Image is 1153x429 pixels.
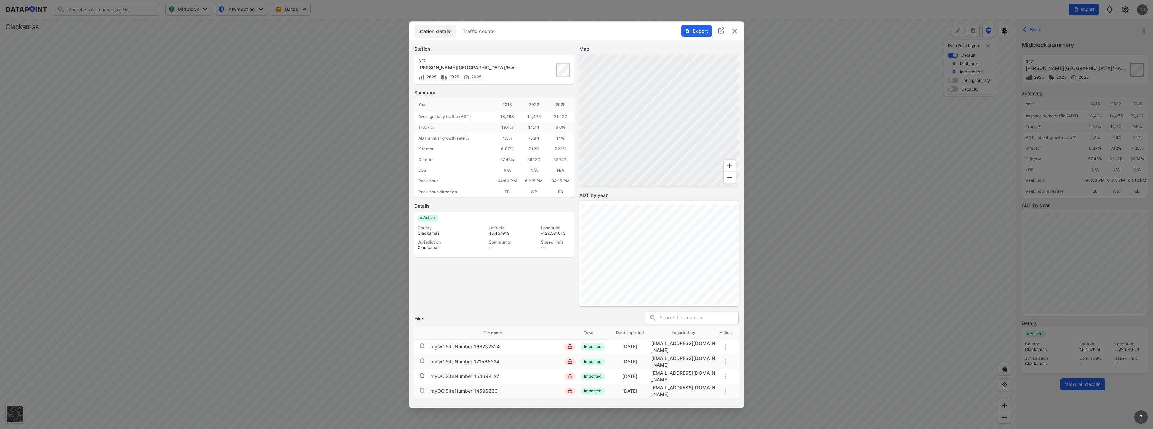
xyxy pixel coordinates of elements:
div: 04:15 PM [547,176,574,186]
input: Search files names [660,313,738,323]
svg: Zoom In [726,162,734,170]
td: [DATE] [609,385,651,397]
div: migration@data-point.io [651,384,716,398]
div: 52.74% [547,154,574,165]
span: Active [421,215,438,221]
button: delete [731,27,739,35]
div: 2018 [494,98,521,111]
div: Zoom Out [723,171,736,184]
div: EB [547,186,574,197]
div: 2022 [521,98,547,111]
div: Longitude [541,225,570,231]
div: 7.23% [547,144,574,154]
div: 01:15 PM [521,176,547,186]
div: 14.7 % [521,122,547,133]
td: [DATE] [609,340,651,353]
img: full_screen.b7bf9a36.svg [717,26,725,35]
div: Year [414,98,494,111]
div: K factor [414,144,494,154]
div: 14 % [547,133,574,144]
img: Vehicle speed [463,74,470,81]
td: [DATE] [609,355,651,368]
div: D factor [414,154,494,165]
img: file.af1f9d02.svg [420,343,425,348]
span: File name [483,330,511,336]
img: Volume count [418,74,425,81]
div: Johnson Creek Blvd W Of 82Nd/Hwy 213 [418,64,521,71]
img: file.af1f9d02.svg [420,387,425,393]
div: County [418,225,466,231]
div: Jurisdiction [418,239,466,245]
div: 9.6 % [547,122,574,133]
label: Station [414,46,574,52]
div: Truck % [414,122,494,133]
label: Details [414,203,574,209]
div: basic tabs example [414,25,739,38]
div: -- [541,245,570,250]
div: 18,468 [494,111,521,122]
div: Clackamas [418,245,466,250]
div: 14,475 [521,111,547,122]
div: 327 [418,58,521,64]
div: Clackamas [418,231,466,236]
div: 56.12% [521,154,547,165]
label: Summary [414,89,574,96]
div: Zoom In [723,159,736,172]
img: lock_close.8fab59a9.svg [568,344,572,349]
span: 2025 [470,74,481,79]
div: WB [521,186,547,197]
div: N/A [547,165,574,176]
img: close.efbf2170.svg [731,27,739,35]
span: Export [685,28,708,34]
div: Peak hour direction [414,186,494,197]
button: Export [681,25,712,37]
td: [DATE] [609,370,651,383]
div: N/A [494,165,521,176]
div: migration@data-point.io [651,340,716,354]
th: Imported by [651,326,716,339]
div: Average daily traffic (ADT) [414,111,494,122]
label: Map [579,46,739,52]
div: 57.45% [494,154,521,165]
button: more [1134,410,1148,424]
img: lock_close.8fab59a9.svg [568,374,572,378]
div: LOS [414,165,494,176]
span: Imported [581,388,605,394]
div: 7.12% [521,144,547,154]
th: Date imported [609,326,651,339]
div: myQC SiteNumber 14596663 [430,388,498,394]
span: Type [584,330,602,336]
svg: Zoom Out [726,173,734,181]
div: myQC SiteNumber 166232324 [430,343,500,350]
div: migration@data-point.io [651,355,716,368]
div: EB [494,186,521,197]
div: 45.457019 [489,231,518,236]
div: 21,427 [547,111,574,122]
span: 2025 [425,74,437,79]
div: 19.4 % [494,122,521,133]
div: -5.9 % [521,133,547,144]
div: Community [489,239,518,245]
span: Traffic counts [463,28,495,35]
div: N/A [521,165,547,176]
div: -122.581613 [541,231,570,236]
th: Action [716,326,735,339]
img: lock_close.8fab59a9.svg [568,359,572,364]
div: Peak hour [414,176,494,186]
span: 2025 [447,74,459,79]
div: Speed limit [541,239,570,245]
img: file.af1f9d02.svg [420,373,425,378]
div: -- [489,245,518,250]
div: myQC SiteNumber 171566324 [430,358,499,365]
img: file.af1f9d02.svg [420,358,425,363]
span: ? [1138,413,1144,421]
span: Imported [581,343,605,350]
div: 6.87% [494,144,521,154]
div: myQC SiteNumber 164394127 [430,373,499,380]
label: ADT by year [579,192,739,199]
img: File%20-%20Download.70cf71cd.svg [685,28,690,34]
img: Vehicle class [441,74,447,81]
div: ADT annual growth rate % [414,133,494,144]
span: Imported [581,373,605,380]
div: 04:00 PM [494,176,521,186]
